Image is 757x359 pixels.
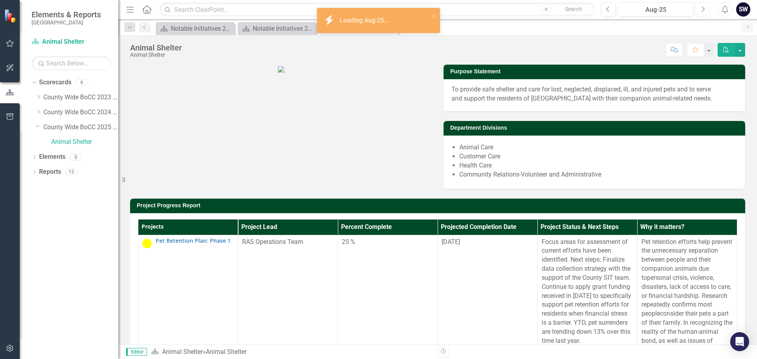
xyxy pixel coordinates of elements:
a: Scorecards [39,78,71,87]
div: 6 [75,79,88,86]
div: 0 [69,154,82,160]
div: Loading Aug-25... [340,16,391,25]
div: Notable Initiatives 2023 Report [171,24,233,33]
li: Animal Care [459,143,737,152]
span: Editor [126,348,147,356]
span: personal crisis, violence, disasters, lack of access to care, or financial hardship. Research rep... [641,274,731,317]
a: Animal Shelter [32,37,110,47]
input: Search ClearPoint... [160,3,595,17]
a: Notable Initiatives 2023 Report [158,24,233,33]
p: To provide safe shelter and care for lost, neglected, displaced, ill, and injured pets and to ser... [451,85,737,103]
button: SW [736,2,750,17]
img: ClearPoint Strategy [4,9,18,23]
li: Community Relations-Volunteer and Administrative [459,170,737,179]
input: Search Below... [32,56,110,70]
a: County Wide BoCC 2024 Goals [43,108,118,117]
div: 25 % [342,238,433,247]
li: Customer Care [459,152,737,161]
span: Pet retention efforts help prevent the unnecessary separation between people and their companion ... [641,238,732,281]
span: Elements & Reports [32,10,101,19]
h3: Project Progress Report [137,203,741,208]
a: Animal Shelter [51,138,118,147]
span: consider their pets a part of their family. In recognizing the reality of the human-animal bond, ... [641,310,733,353]
span: Search [565,6,582,12]
div: Animal Shelter [206,348,246,355]
button: Aug-25 [618,2,694,17]
a: Reports [39,167,61,177]
div: » [151,348,432,357]
div: Animal Shelter [130,52,182,58]
a: County Wide BoCC 2023 Goals [43,93,118,102]
div: Notable Initiatives 2025 Report [253,24,315,33]
span: County Wide BoCC 2025 Goals [156,244,222,250]
span: [DATE] [442,238,460,246]
div: Aug-25 [621,5,691,15]
h3: Department Divisions [450,125,741,131]
h3: Purpose Statement [450,69,741,74]
p: Focus areas for assessment of current efforts have been identified. Next steps: Finalize data col... [542,238,633,346]
a: Elements [39,153,65,162]
div: Open Intercom Messenger [730,332,749,351]
a: Notable Initiatives 2025 Report [240,24,315,33]
div: 13 [65,169,78,175]
button: Search [554,4,593,15]
p: RAS Operations Team [242,238,334,247]
a: Animal Shelter [162,348,203,355]
a: Pet Retention Plan: Phase 1 [156,238,234,244]
img: AdamsCo_logo_rgb.png [278,66,284,73]
a: County Wide BoCC 2025 Goals [43,123,118,132]
li: Health Care [459,161,737,170]
img: 10% to 50% [142,239,152,248]
small: [GEOGRAPHIC_DATA] [32,19,101,26]
button: close [431,11,437,20]
div: Animal Shelter [130,43,182,52]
